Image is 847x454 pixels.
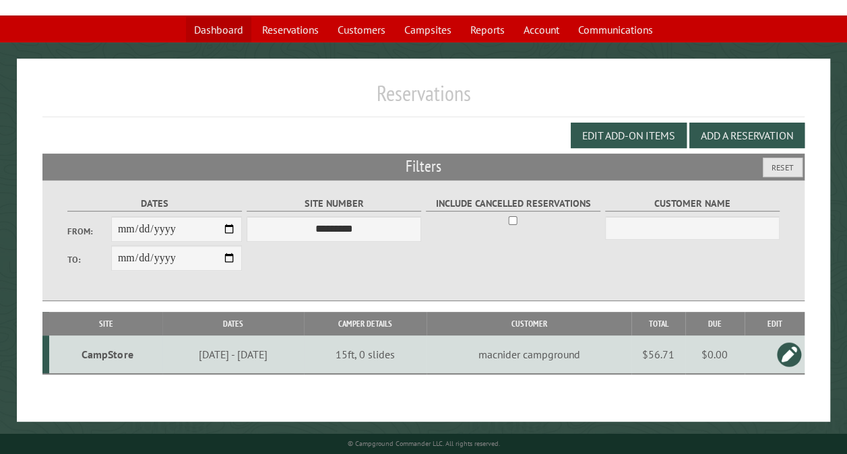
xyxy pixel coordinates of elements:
div: [DATE] - [DATE] [164,348,301,361]
th: Customer [427,312,631,335]
label: Customer Name [605,196,780,212]
th: Due [685,312,745,335]
td: macnider campground [427,335,631,374]
th: Site [49,312,162,335]
a: Customers [330,17,394,42]
a: Communications [570,17,661,42]
a: Campsites [396,17,460,42]
button: Add a Reservation [689,123,805,148]
label: To: [67,253,111,266]
h2: Filters [42,154,805,179]
label: Dates [67,196,242,212]
button: Reset [763,158,803,177]
label: From: [67,225,111,238]
a: Dashboard [186,17,251,42]
label: Include Cancelled Reservations [426,196,600,212]
a: Reservations [254,17,327,42]
th: Dates [162,312,303,335]
th: Edit [745,312,805,335]
th: Camper Details [304,312,427,335]
a: Reports [462,17,513,42]
td: $56.71 [631,335,685,374]
label: Site Number [247,196,421,212]
div: CampStore [55,348,160,361]
small: © Campground Commander LLC. All rights reserved. [348,439,500,448]
a: Account [515,17,567,42]
td: $0.00 [685,335,745,374]
button: Edit Add-on Items [571,123,687,148]
th: Total [631,312,685,335]
h1: Reservations [42,80,805,117]
td: 15ft, 0 slides [304,335,427,374]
